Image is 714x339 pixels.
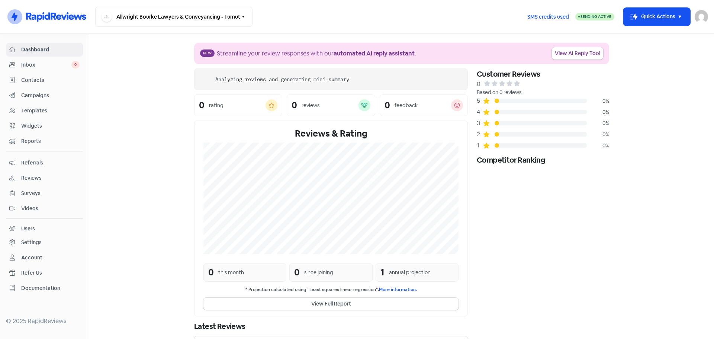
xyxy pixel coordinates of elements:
b: automated AI reply assistant [334,49,415,57]
span: Templates [21,107,80,115]
a: Contacts [6,73,83,87]
button: View Full Report [203,298,459,310]
a: Surveys [6,186,83,200]
span: 0 [71,61,80,68]
a: Documentation [6,281,83,295]
div: Competitor Ranking [477,154,609,166]
div: feedback [395,102,418,109]
span: Campaigns [21,92,80,99]
img: User [695,10,708,23]
div: Customer Reviews [477,68,609,80]
div: 0% [587,131,609,138]
div: 0 [208,266,214,279]
a: Settings [6,236,83,249]
div: 4 [477,108,483,116]
span: Referrals [21,159,80,167]
div: 0 [477,80,480,89]
a: More information. [379,287,417,292]
a: Reports [6,134,83,148]
span: Videos [21,205,80,212]
div: 2 [477,130,483,139]
div: 3 [477,119,483,128]
div: Analyzing reviews and generating mini summary [215,76,349,83]
div: Reviews & Rating [203,127,459,140]
div: annual projection [389,269,431,276]
a: Sending Active [575,12,614,21]
a: Inbox 0 [6,58,83,72]
a: SMS credits used [521,12,575,20]
div: 0 [292,101,297,110]
span: Dashboard [21,46,80,54]
a: Campaigns [6,89,83,102]
span: Reports [21,137,80,145]
a: 0rating [194,95,282,116]
a: Reviews [6,171,83,185]
span: Documentation [21,284,80,292]
div: © 2025 RapidReviews [6,317,83,326]
a: Referrals [6,156,83,170]
span: Surveys [21,189,80,197]
div: 0% [587,97,609,105]
div: Based on 0 reviews [477,89,609,96]
a: Templates [6,104,83,118]
div: 0% [587,142,609,150]
div: Streamline your review responses with our . [217,49,416,58]
a: Account [6,251,83,265]
div: 0 [199,101,205,110]
a: Refer Us [6,266,83,280]
div: Users [21,225,35,233]
span: Sending Active [580,14,611,19]
div: 0 [385,101,390,110]
a: Videos [6,202,83,215]
a: Widgets [6,119,83,133]
div: Settings [21,239,42,246]
small: * Projection calculated using "Least squares linear regression". [203,286,459,293]
div: Account [21,254,42,262]
span: Inbox [21,61,71,69]
span: Refer Us [21,269,80,277]
div: since joining [304,269,333,276]
div: 1 [380,266,385,279]
div: 0% [587,108,609,116]
div: 5 [477,96,483,105]
div: 0% [587,119,609,127]
a: 0reviews [287,95,375,116]
a: Users [6,222,83,236]
a: View AI Reply Tool [552,47,603,60]
div: Latest Reviews [194,321,468,332]
span: Widgets [21,122,80,130]
button: Allwright Bourke Lawyers & Conveyancing - Tumut [95,7,253,27]
a: Dashboard [6,43,83,57]
span: Reviews [21,174,80,182]
button: Quick Actions [623,8,690,26]
span: New [200,49,215,57]
a: 0feedback [380,95,468,116]
span: Contacts [21,76,80,84]
div: rating [209,102,223,109]
div: reviews [302,102,319,109]
div: this month [218,269,244,276]
span: SMS credits used [527,13,569,21]
div: 0 [294,266,300,279]
div: 1 [477,141,483,150]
